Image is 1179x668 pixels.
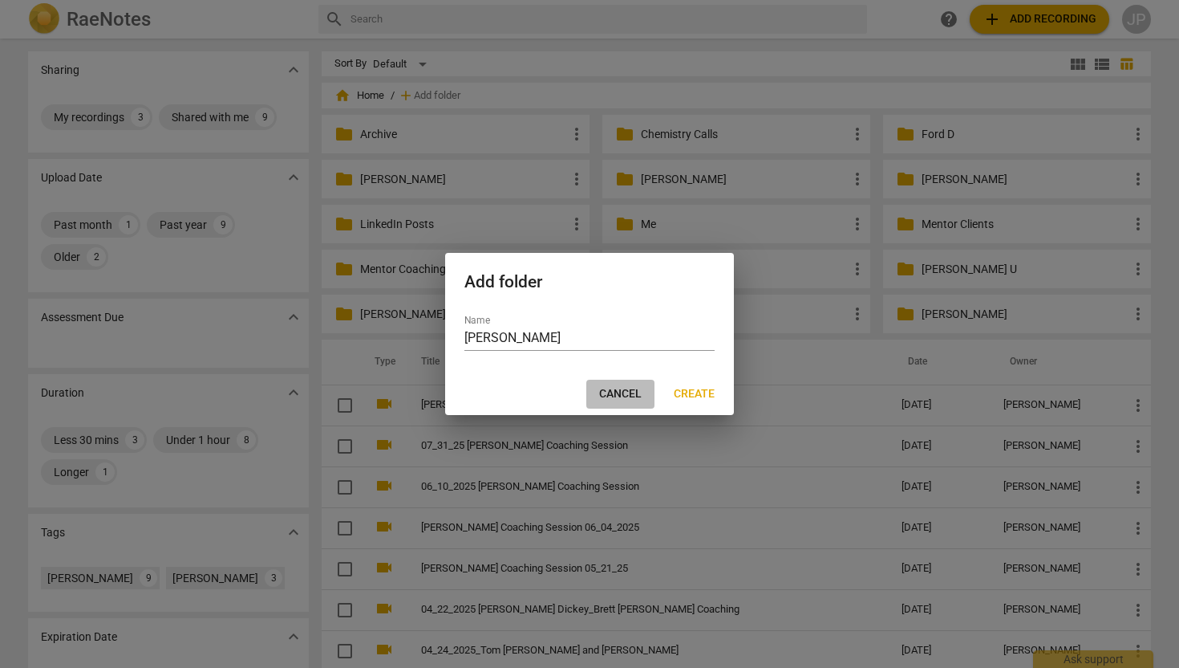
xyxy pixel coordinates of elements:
[464,272,715,292] h2: Add folder
[674,386,715,402] span: Create
[464,316,490,325] label: Name
[586,380,654,409] button: Cancel
[661,380,727,409] button: Create
[599,386,642,402] span: Cancel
